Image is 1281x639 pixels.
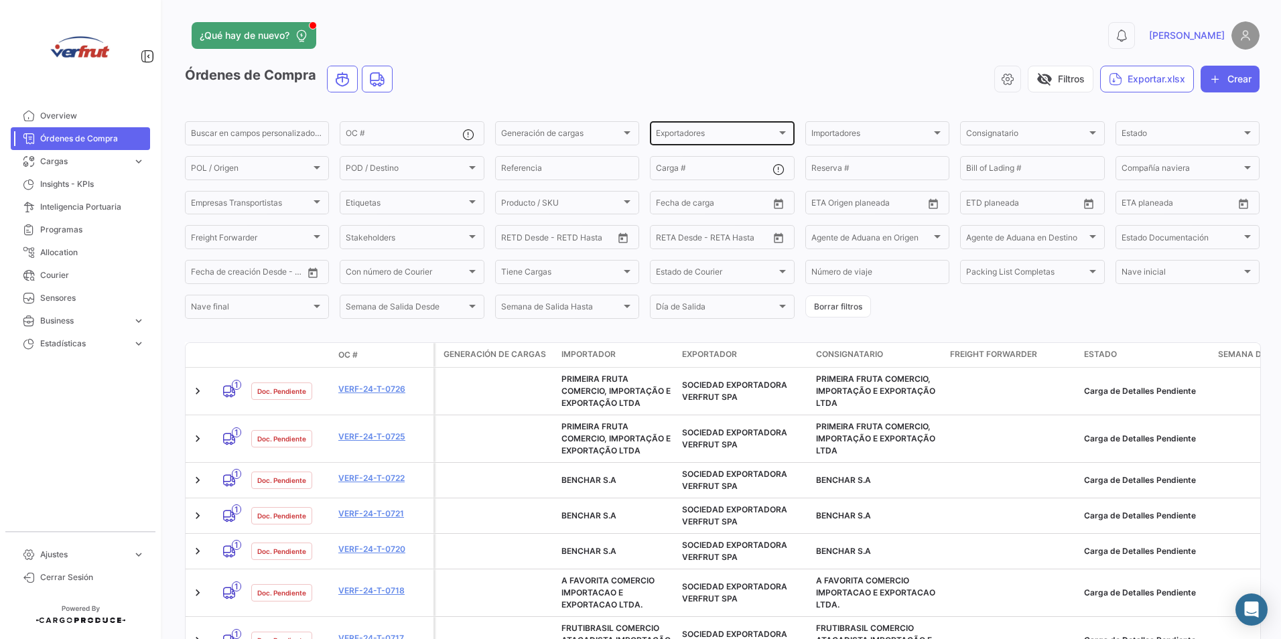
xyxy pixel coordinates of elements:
[338,585,428,597] a: VERF-24-T-0718
[346,165,466,175] span: POD / Destino
[768,194,789,214] button: Open calendar
[40,338,127,350] span: Estadísticas
[191,509,204,522] a: Expand/Collapse Row
[950,348,1037,360] span: Freight Forwarder
[435,343,556,367] datatable-header-cell: Generación de cargas
[613,228,633,248] button: Open calendar
[1233,194,1254,214] button: Open calendar
[40,133,145,145] span: Órdenes de Compra
[246,350,333,360] datatable-header-cell: Estado Doc.
[1084,545,1207,557] div: Carga de Detalles Pendiente
[257,587,306,598] span: Doc. Pendiente
[40,201,145,213] span: Inteligencia Portuaria
[1201,66,1260,92] button: Crear
[1084,474,1207,486] div: Carga de Detalles Pendiente
[966,131,1086,140] span: Consignatario
[191,586,204,599] a: Expand/Collapse Row
[338,543,428,555] a: VERF-24-T-0720
[816,421,935,455] span: PRIMEIRA FRUTA COMERCIO, IMPORTAÇÃO E EXPORTAÇÃO LTDA
[185,66,397,92] h3: Órdenes de Compra
[257,510,306,521] span: Doc. Pendiente
[192,22,316,49] button: ¿Qué hay de nuevo?
[561,575,655,610] span: A FAVORITA COMERCIO IMPORTACAO E EXPORTACAO LTDA.
[232,629,241,639] span: 1
[333,344,433,366] datatable-header-cell: OC #
[338,508,428,520] a: VERF-24-T-0721
[923,194,943,214] button: Open calendar
[346,269,466,279] span: Con número de Courier
[40,246,145,259] span: Allocation
[561,421,671,455] span: PRIMEIRA FRUTA COMERCIO, IMPORTAÇÃO E EXPORTAÇÃO LTDA
[1079,343,1213,367] datatable-header-cell: Estado
[561,546,616,556] span: BENCHAR S.A
[133,549,145,561] span: expand_more
[232,469,241,479] span: 1
[811,131,931,140] span: Importadores
[656,234,680,244] input: Desde
[338,349,358,361] span: OC #
[1000,200,1053,210] input: Hasta
[47,16,114,83] img: verfrut.png
[224,269,278,279] input: Hasta
[501,234,525,244] input: Desde
[682,348,737,360] span: Exportador
[966,234,1086,244] span: Agente de Aduana en Destino
[191,474,204,487] a: Expand/Collapse Row
[191,269,215,279] input: Desde
[561,348,616,360] span: Importador
[1235,593,1268,626] div: Abrir Intercom Messenger
[444,348,546,360] span: Generación de cargas
[1084,510,1207,522] div: Carga de Detalles Pendiente
[338,383,428,395] a: VERF-24-T-0726
[191,234,311,244] span: Freight Forwarder
[212,350,246,360] datatable-header-cell: Modo de Transporte
[11,104,150,127] a: Overview
[40,549,127,561] span: Ajustes
[966,200,990,210] input: Desde
[682,540,787,562] span: SOCIEDAD EXPORTADORA VERFRUT SPA
[232,380,241,390] span: 1
[11,218,150,241] a: Programas
[346,234,466,244] span: Stakeholders
[338,472,428,484] a: VERF-24-T-0722
[656,269,776,279] span: Estado de Courier
[1122,234,1241,244] span: Estado Documentación
[1122,269,1241,279] span: Nave inicial
[362,66,392,92] button: Land
[1100,66,1194,92] button: Exportar.xlsx
[338,431,428,443] a: VERF-24-T-0725
[191,200,311,210] span: Empresas Transportistas
[768,228,789,248] button: Open calendar
[816,546,871,556] span: BENCHAR S.A
[816,374,935,408] span: PRIMEIRA FRUTA COMERCIO, IMPORTAÇÃO E EXPORTAÇÃO LTDA
[40,110,145,122] span: Overview
[501,131,621,140] span: Generación de cargas
[40,178,145,190] span: Insights - KPIs
[191,384,204,398] a: Expand/Collapse Row
[845,200,898,210] input: Hasta
[689,200,743,210] input: Hasta
[966,269,1086,279] span: Packing List Completas
[816,575,935,610] span: A FAVORITA COMERCIO IMPORTACAO E EXPORTACAO LTDA.
[682,427,787,449] span: SOCIEDAD EXPORTADORA VERFRUT SPA
[11,287,150,309] a: Sensores
[257,475,306,486] span: Doc. Pendiente
[1122,165,1241,175] span: Compañía naviera
[816,475,871,485] span: BENCHAR S.A
[682,469,787,491] span: SOCIEDAD EXPORTADORA VERFRUT SPA
[1079,194,1099,214] button: Open calendar
[811,343,945,367] datatable-header-cell: Consignatario
[303,263,323,283] button: Open calendar
[816,510,871,520] span: BENCHAR S.A
[535,234,588,244] input: Hasta
[133,155,145,167] span: expand_more
[1028,66,1093,92] button: visibility_offFiltros
[133,315,145,327] span: expand_more
[191,165,311,175] span: POL / Origen
[200,29,289,42] span: ¿Qué hay de nuevo?
[40,571,145,583] span: Cerrar Sesión
[682,581,787,603] span: SOCIEDAD EXPORTADORA VERFRUT SPA
[40,155,127,167] span: Cargas
[1084,348,1117,360] span: Estado
[1084,385,1207,397] div: Carga de Detalles Pendiente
